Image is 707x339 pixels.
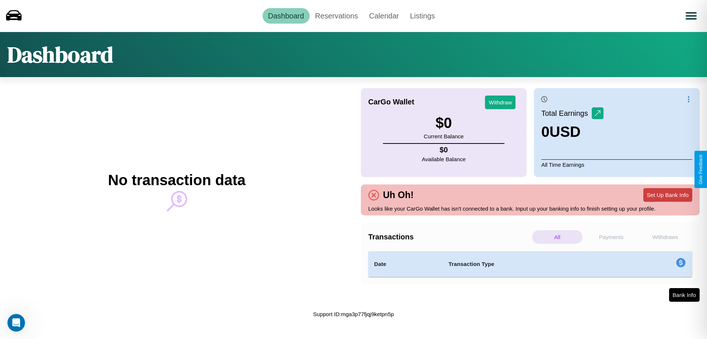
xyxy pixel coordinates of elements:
[532,230,583,244] p: All
[108,172,245,188] h2: No transaction data
[404,8,440,24] a: Listings
[643,188,692,202] button: Set Up Bank Info
[363,8,404,24] a: Calendar
[313,309,394,319] p: Support ID: mga3p77fjqj9ketpn5p
[669,288,700,302] button: Bank Info
[368,251,692,277] table: simple table
[640,230,690,244] p: Withdraws
[541,107,592,120] p: Total Earnings
[368,98,414,106] h4: CarGo Wallet
[368,233,530,241] h4: Transactions
[541,124,604,140] h3: 0 USD
[698,155,703,184] div: Give Feedback
[681,6,701,26] button: Open menu
[424,131,464,141] p: Current Balance
[541,159,692,170] p: All Time Earnings
[368,204,692,214] p: Looks like your CarGo Wallet has isn't connected to a bank. Input up your banking info to finish ...
[449,260,616,269] h4: Transaction Type
[7,39,113,70] h1: Dashboard
[424,115,464,131] h3: $ 0
[310,8,364,24] a: Reservations
[422,146,466,154] h4: $ 0
[7,314,25,332] iframe: Intercom live chat
[586,230,637,244] p: Payments
[422,154,466,164] p: Available Balance
[374,260,437,269] h4: Date
[485,96,516,109] button: Withdraw
[263,8,310,24] a: Dashboard
[379,190,417,200] h4: Uh Oh!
